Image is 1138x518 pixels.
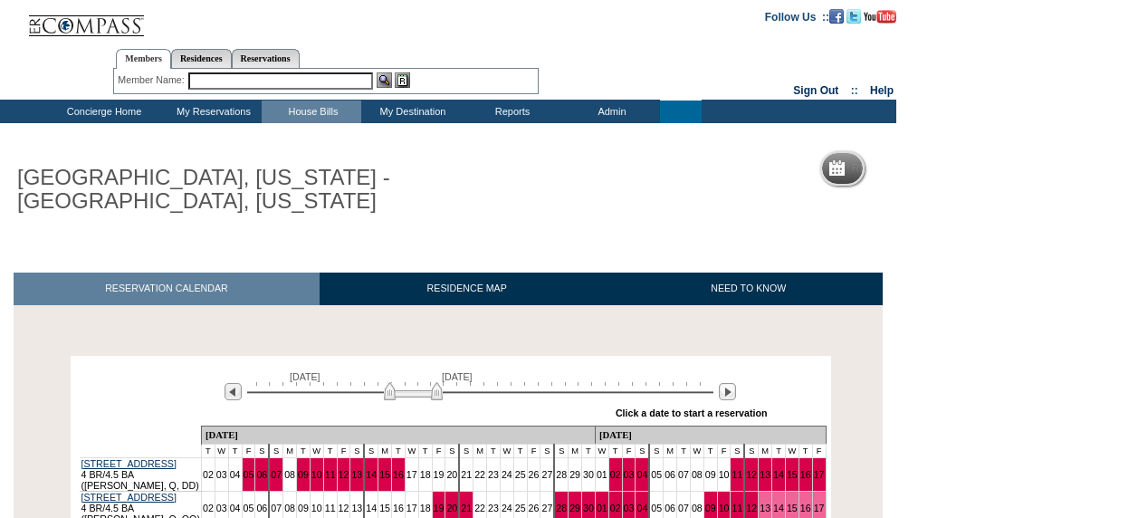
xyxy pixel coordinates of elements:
a: 13 [351,469,362,480]
td: 17 [405,457,418,491]
td: M [283,444,297,457]
a: 21 [461,503,472,513]
td: S [636,444,649,457]
td: 20 [445,457,459,491]
td: F [242,444,255,457]
td: 09 [703,457,717,491]
span: [DATE] [442,371,473,382]
a: 11 [325,469,336,480]
td: T [677,444,691,457]
td: F [622,444,636,457]
td: 19 [432,457,445,491]
td: T [582,444,596,457]
td: 23 [487,457,501,491]
a: 11 [732,503,742,513]
div: Member Name: [118,72,187,88]
td: Admin [560,101,660,123]
td: 24 [500,457,513,491]
span: :: [851,84,858,97]
a: 29 [569,503,580,513]
img: Subscribe to our YouTube Channel [864,10,896,24]
td: S [445,444,459,457]
td: T [799,444,812,457]
td: F [717,444,731,457]
td: M [664,444,677,457]
a: NEED TO KNOW [614,273,883,304]
td: T [513,444,527,457]
td: 28 [554,457,568,491]
td: W [310,444,323,457]
td: W [215,444,228,457]
td: M [378,444,392,457]
a: 12 [746,503,757,513]
td: S [364,444,378,457]
td: S [649,444,663,457]
div: Click a date to start a reservation [616,408,768,418]
a: 14 [773,503,784,513]
td: T [201,444,215,457]
td: 04 [228,457,242,491]
td: S [350,444,364,457]
a: 16 [393,469,404,480]
a: 04 [636,469,647,480]
a: 19 [434,503,445,513]
td: S [540,444,554,457]
a: 03 [624,503,635,513]
img: Previous [225,383,242,400]
td: House Bills [262,101,361,123]
a: 13 [760,469,770,480]
img: View [377,72,392,88]
td: 26 [527,457,540,491]
td: T [772,444,786,457]
td: W [405,444,418,457]
td: 08 [690,457,703,491]
td: F [812,444,826,457]
a: 09 [298,469,309,480]
td: Follow Us :: [765,9,829,24]
td: 27 [540,457,554,491]
a: 02 [610,469,621,480]
td: 01 [595,457,608,491]
td: 03 [215,457,228,491]
a: Reservations [232,49,300,68]
a: Help [870,84,894,97]
a: RESERVATION CALENDAR [14,273,320,304]
a: 16 [800,469,811,480]
td: S [731,444,744,457]
td: 30 [582,457,596,491]
td: 06 [664,457,677,491]
td: Reports [461,101,560,123]
td: 22 [473,457,487,491]
a: 12 [339,469,349,480]
a: 01 [597,503,607,513]
a: 16 [800,503,811,513]
td: S [269,444,282,457]
td: T [323,444,337,457]
img: Next [719,383,736,400]
td: 02 [201,457,215,491]
td: M [569,444,582,457]
td: W [785,444,799,457]
td: M [473,444,487,457]
a: 17 [814,503,825,513]
td: 29 [569,457,582,491]
h5: Reservation Calendar [852,163,990,175]
td: S [459,444,473,457]
td: S [744,444,758,457]
td: T [392,444,406,457]
a: Residences [171,49,232,68]
td: F [337,444,350,457]
td: My Reservations [162,101,262,123]
td: 4 BR/4.5 BA ([PERSON_NAME], Q, DD) [80,457,202,491]
a: Follow us on Twitter [846,10,861,21]
a: 14 [773,469,784,480]
td: T [418,444,432,457]
td: My Destination [361,101,461,123]
a: 05 [244,469,254,480]
a: 11 [732,469,742,480]
td: S [255,444,269,457]
td: 21 [459,457,473,491]
td: 05 [649,457,663,491]
a: Subscribe to our YouTube Channel [864,10,896,21]
a: 10 [311,469,322,480]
